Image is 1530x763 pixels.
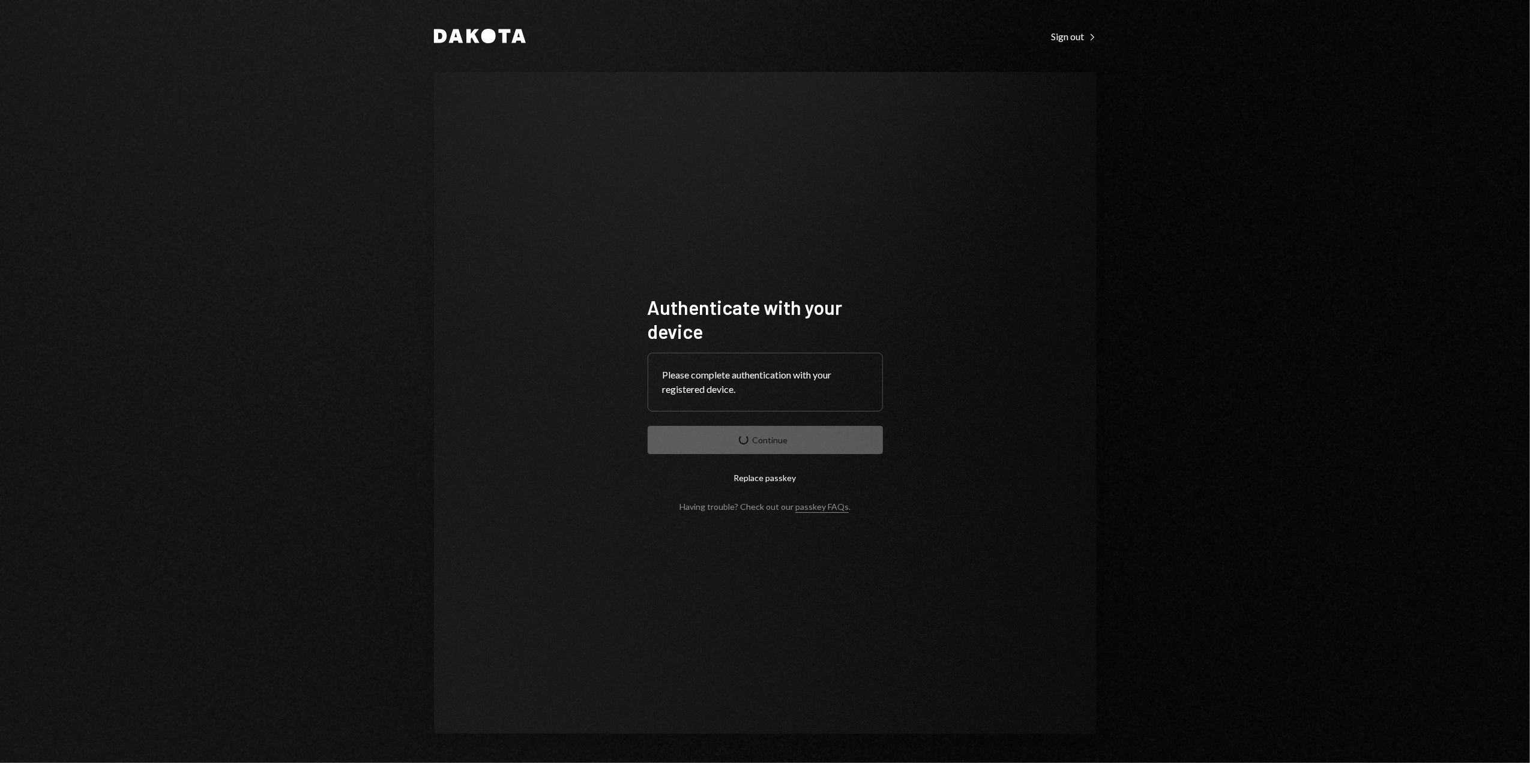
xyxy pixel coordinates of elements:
[679,501,851,512] div: Having trouble? Check out our .
[663,368,868,396] div: Please complete authentication with your registered device.
[1052,31,1097,43] div: Sign out
[795,501,849,513] a: passkey FAQs
[648,464,883,492] button: Replace passkey
[648,295,883,343] h1: Authenticate with your device
[1052,29,1097,43] a: Sign out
